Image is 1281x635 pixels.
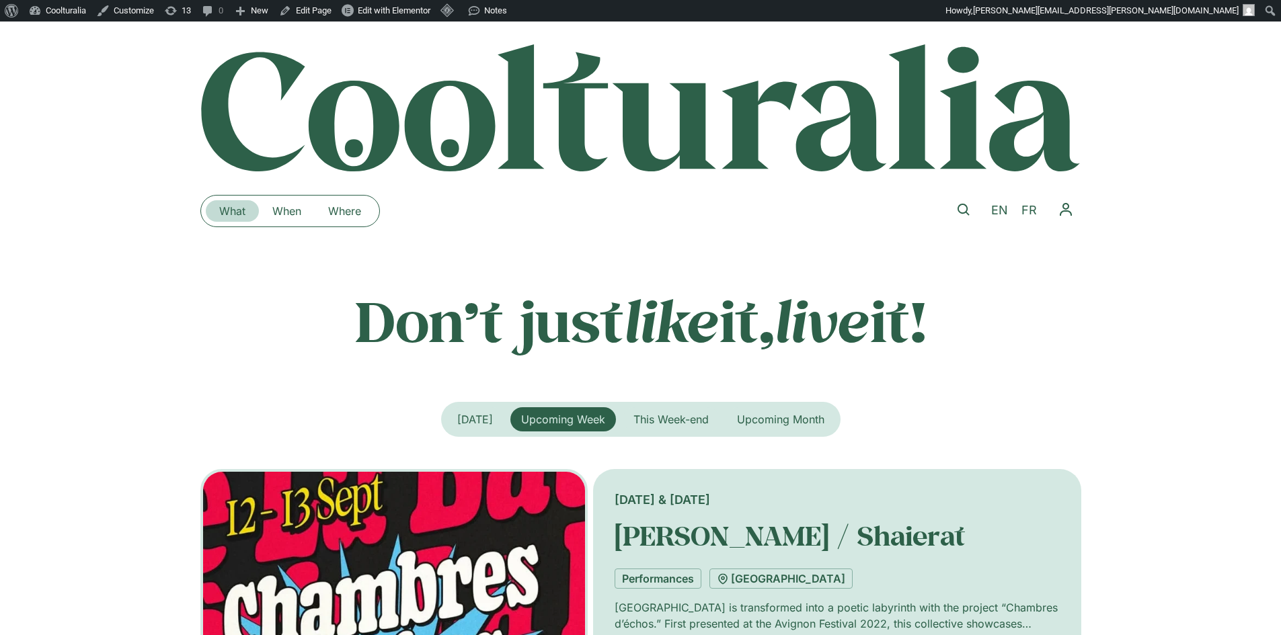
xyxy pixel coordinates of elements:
[521,413,605,426] span: Upcoming Week
[1015,201,1044,220] a: FR
[633,413,709,426] span: This Week-end
[973,5,1239,15] span: [PERSON_NAME][EMAIL_ADDRESS][PERSON_NAME][DOMAIN_NAME]
[206,200,259,222] a: What
[624,283,720,357] em: like
[615,599,1059,632] p: [GEOGRAPHIC_DATA] is transformed into a poetic labyrinth with the project “Chambres d’échos.” Fir...
[737,413,824,426] span: Upcoming Month
[1050,194,1081,225] button: Menu Toggle
[200,287,1081,354] p: Don’t just it, it!
[1021,203,1037,217] span: FR
[457,413,493,426] span: [DATE]
[615,568,701,589] a: Performances
[984,201,1015,220] a: EN
[775,283,870,357] em: live
[206,200,375,222] nav: Menu
[615,491,1059,509] div: [DATE] & [DATE]
[315,200,375,222] a: Where
[709,568,853,589] a: [GEOGRAPHIC_DATA]
[615,518,966,553] a: [PERSON_NAME] / Shaierat
[259,200,315,222] a: When
[358,5,430,15] span: Edit with Elementor
[991,203,1008,217] span: EN
[1050,194,1081,225] nav: Menu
